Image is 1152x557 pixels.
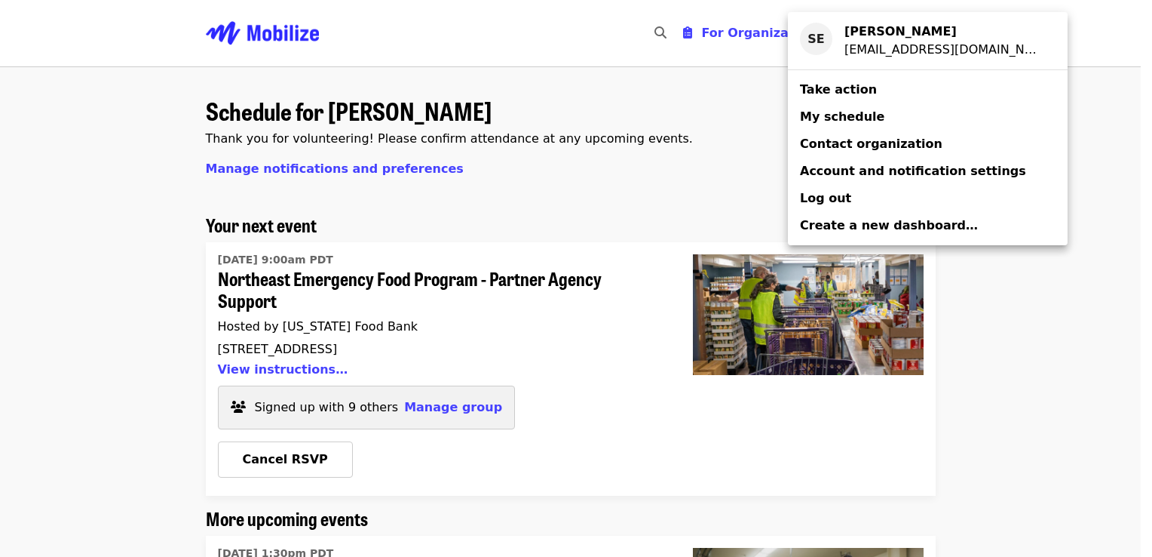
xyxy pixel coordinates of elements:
div: SE [800,23,832,55]
span: Contact organization [800,137,942,151]
a: Create a new dashboard… [788,212,1068,239]
span: Create a new dashboard… [800,218,978,232]
strong: [PERSON_NAME] [844,24,957,38]
a: SE[PERSON_NAME][EMAIL_ADDRESS][DOMAIN_NAME] [788,18,1068,63]
a: Log out [788,185,1068,212]
span: Account and notification settings [800,164,1026,178]
a: Contact organization [788,131,1068,158]
a: Account and notification settings [788,158,1068,185]
span: Take action [800,82,877,97]
a: Take action [788,76,1068,103]
div: dce@vanflock.org [844,41,1043,59]
div: Sara Eustice-Brown [844,23,1043,41]
span: My schedule [800,109,884,124]
a: My schedule [788,103,1068,131]
span: Log out [800,191,851,205]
